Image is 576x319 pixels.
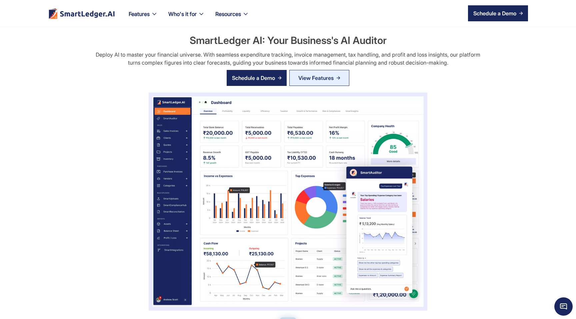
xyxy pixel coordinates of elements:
[48,8,115,19] a: home
[129,9,150,19] div: Features
[190,33,387,47] h2: SmartLedger AI: Your Business's AI Auditor
[468,5,528,21] a: Schedule a Demo
[473,9,516,17] div: Schedule a Demo
[554,297,573,316] span: Chat Widget
[210,9,254,27] div: Resources
[278,76,282,80] img: arrow right icon
[336,76,340,80] img: Arrow Right Blue
[227,70,287,86] a: Schedule a Demo
[48,8,115,19] img: footer logo
[289,70,349,86] a: View Features
[163,9,210,27] div: Who's it for
[215,9,241,19] div: Resources
[168,9,197,19] div: Who's it for
[519,11,523,15] img: arrow right icon
[298,73,334,83] div: View Features
[123,9,163,27] div: Features
[91,51,485,67] div: Deploy AI to master your financial universe. With seamless expenditure tracking, invoice manageme...
[232,74,275,82] div: Schedule a Demo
